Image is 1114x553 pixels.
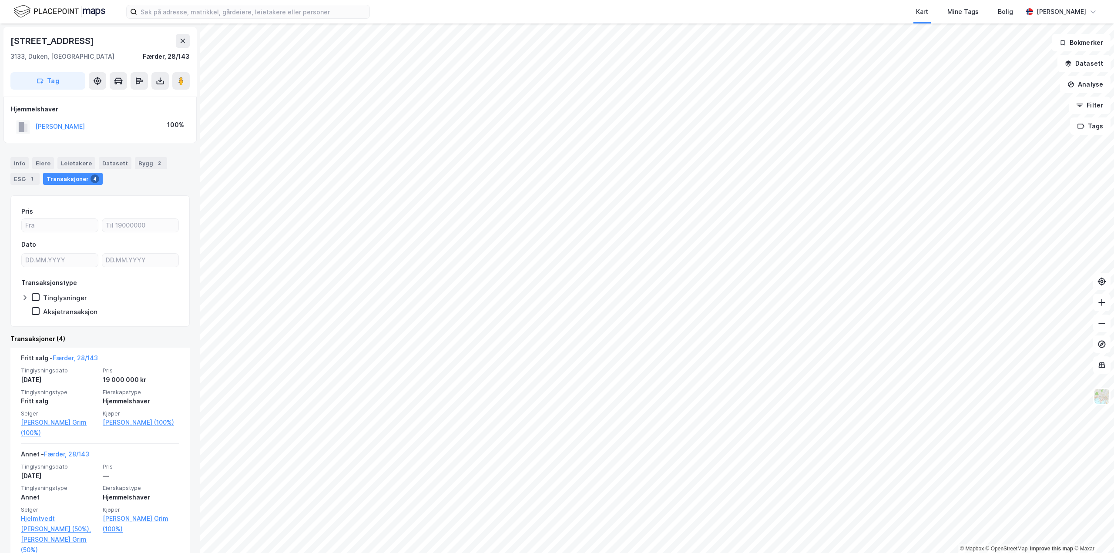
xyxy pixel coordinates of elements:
div: Bolig [998,7,1013,17]
button: Tags [1070,117,1111,135]
span: Kjøper [103,410,179,417]
button: Datasett [1057,55,1111,72]
a: OpenStreetMap [986,546,1028,552]
div: Pris [21,206,33,217]
div: [DATE] [21,375,97,385]
a: Improve this map [1030,546,1073,552]
div: Annet [21,492,97,503]
span: Selger [21,506,97,513]
div: Fritt salg - [21,353,98,367]
div: Datasett [99,157,131,169]
a: Færder, 28/143 [44,450,89,458]
div: [DATE] [21,471,97,481]
div: 100% [167,120,184,130]
div: 4 [91,174,99,183]
iframe: Chat Widget [1070,511,1114,553]
div: 3133, Duken, [GEOGRAPHIC_DATA] [10,51,114,62]
div: Info [10,157,29,169]
div: Aksjetransaksjon [43,308,97,316]
span: Tinglysningstype [21,484,97,492]
div: 2 [155,159,164,168]
div: ESG [10,173,40,185]
span: Pris [103,463,179,470]
div: [STREET_ADDRESS] [10,34,96,48]
div: Kart [916,7,928,17]
span: Tinglysningsdato [21,367,97,374]
input: Til 19000000 [102,219,178,232]
div: 19 000 000 kr [103,375,179,385]
div: Fritt salg [21,396,97,406]
div: Mine Tags [947,7,979,17]
span: Selger [21,410,97,417]
a: [PERSON_NAME] Grim (100%) [21,417,97,438]
div: Hjemmelshaver [103,492,179,503]
a: Færder, 28/143 [53,354,98,362]
img: logo.f888ab2527a4732fd821a326f86c7f29.svg [14,4,105,19]
span: Eierskapstype [103,484,179,492]
div: Transaksjoner [43,173,103,185]
input: DD.MM.YYYY [22,254,98,267]
img: Z [1094,388,1110,405]
div: Hjemmelshaver [103,396,179,406]
div: Færder, 28/143 [143,51,190,62]
div: — [103,471,179,481]
input: Søk på adresse, matrikkel, gårdeiere, leietakere eller personer [137,5,369,18]
div: Bygg [135,157,167,169]
div: Tinglysninger [43,294,87,302]
input: Fra [22,219,98,232]
a: Mapbox [960,546,984,552]
span: Tinglysningsdato [21,463,97,470]
button: Filter [1069,97,1111,114]
button: Analyse [1060,76,1111,93]
span: Pris [103,367,179,374]
input: DD.MM.YYYY [102,254,178,267]
div: Hjemmelshaver [11,104,189,114]
div: Transaksjonstype [21,278,77,288]
div: Eiere [32,157,54,169]
a: [PERSON_NAME] (100%) [103,417,179,428]
div: Transaksjoner (4) [10,334,190,344]
button: Bokmerker [1052,34,1111,51]
div: Dato [21,239,36,250]
span: Tinglysningstype [21,389,97,396]
a: Hjelmtvedt [PERSON_NAME] (50%), [21,513,97,534]
div: 1 [27,174,36,183]
span: Eierskapstype [103,389,179,396]
a: [PERSON_NAME] Grim (100%) [103,513,179,534]
button: Tag [10,72,85,90]
span: Kjøper [103,506,179,513]
div: Annet - [21,449,89,463]
div: [PERSON_NAME] [1037,7,1086,17]
div: Leietakere [57,157,95,169]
